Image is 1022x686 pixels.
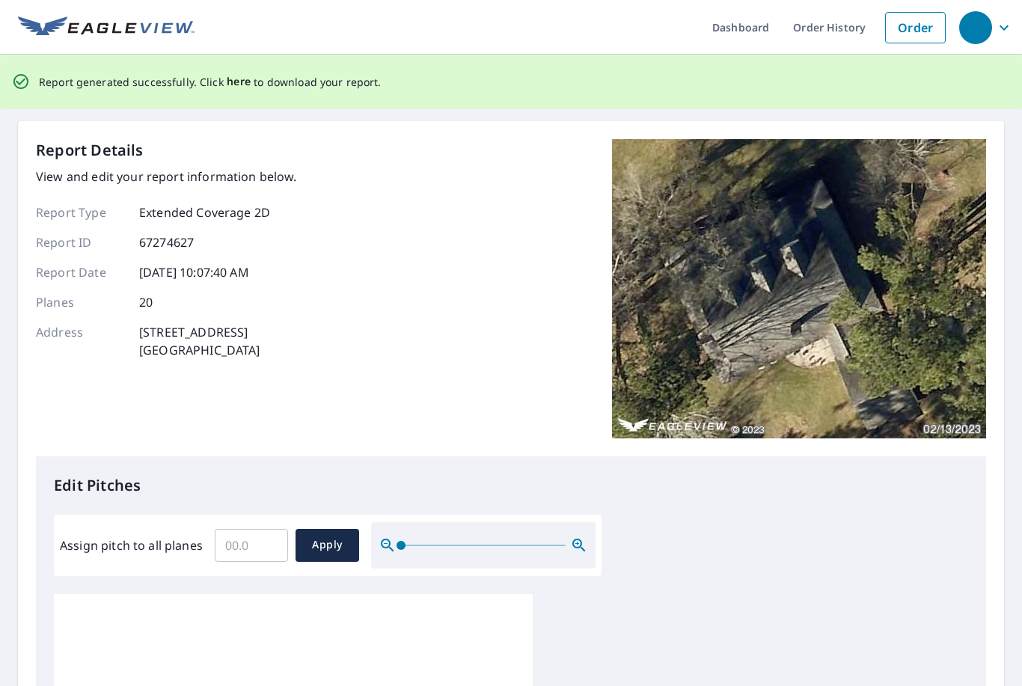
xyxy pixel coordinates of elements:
[885,12,946,43] a: Order
[139,203,270,221] p: Extended Coverage 2D
[296,529,359,562] button: Apply
[139,293,153,311] p: 20
[612,139,986,438] img: Top image
[39,73,382,91] p: Report generated successfully. Click to download your report.
[36,168,297,186] p: View and edit your report information below.
[60,536,203,554] label: Assign pitch to all planes
[36,139,144,162] p: Report Details
[36,293,126,311] p: Planes
[36,323,126,359] p: Address
[139,263,249,281] p: [DATE] 10:07:40 AM
[54,474,968,497] p: Edit Pitches
[36,203,126,221] p: Report Type
[215,524,288,566] input: 00.0
[139,323,260,359] p: [STREET_ADDRESS] [GEOGRAPHIC_DATA]
[36,233,126,251] p: Report ID
[18,16,195,39] img: EV Logo
[36,263,126,281] p: Report Date
[227,73,251,91] button: here
[307,536,347,554] span: Apply
[139,233,194,251] p: 67274627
